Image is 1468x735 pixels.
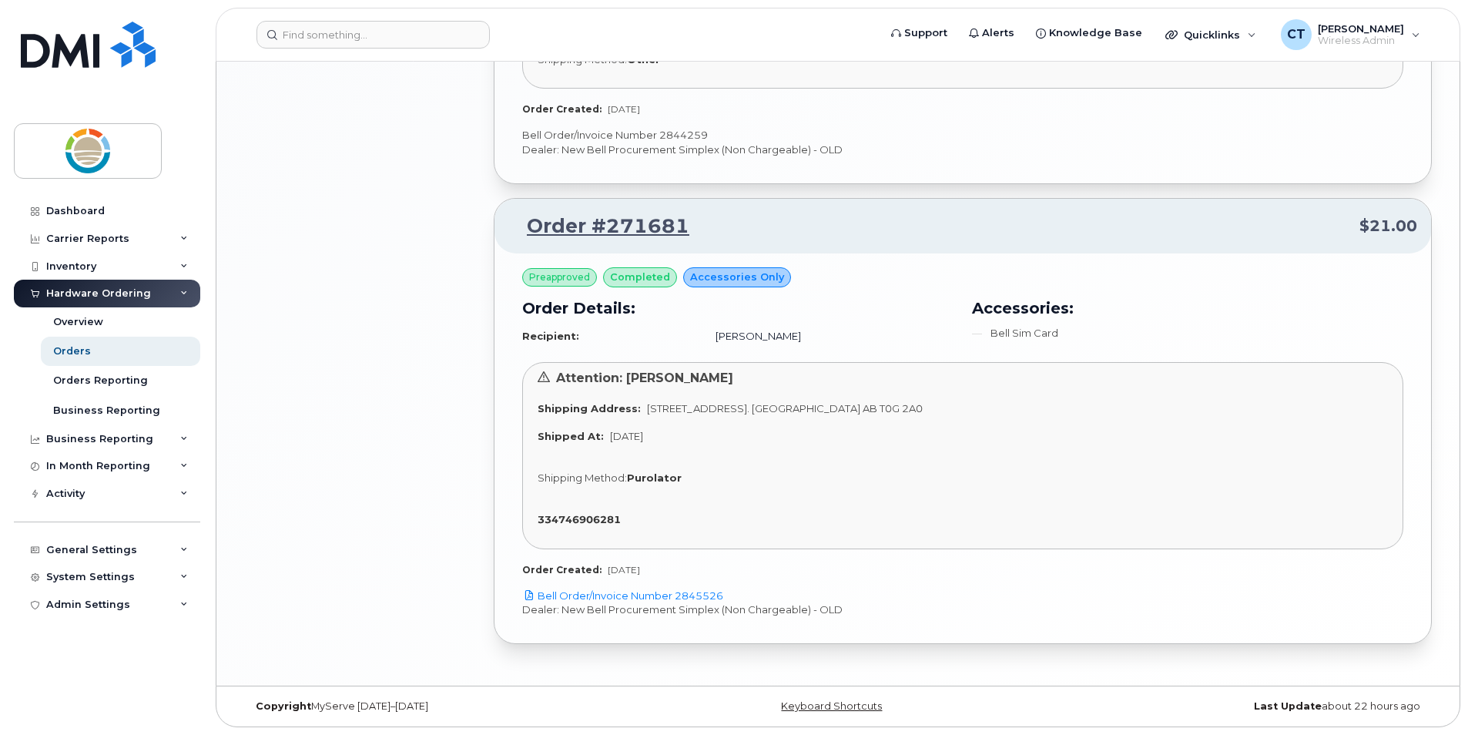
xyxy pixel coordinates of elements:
span: [DATE] [608,564,640,576]
strong: Shipped At: [538,430,604,442]
span: Shipping Method: [538,472,627,484]
strong: Purolator [627,472,682,484]
strong: Copyright [256,700,311,712]
div: Quicklinks [1155,19,1267,50]
span: [DATE] [610,430,643,442]
td: [PERSON_NAME] [702,323,954,350]
span: CT [1287,25,1305,44]
span: [STREET_ADDRESS]. [GEOGRAPHIC_DATA] AB T0G 2A0 [647,402,923,414]
a: Alerts [958,18,1025,49]
input: Find something... [256,21,490,49]
div: Cesar Tano [1270,19,1431,50]
span: [PERSON_NAME] [1318,22,1404,35]
h3: Accessories: [972,297,1403,320]
a: Bell Order/Invoice Number 2845526 [522,589,723,602]
span: Wireless Admin [1318,35,1404,47]
a: 334746906281 [538,513,627,525]
span: Alerts [982,25,1014,41]
a: Keyboard Shortcuts [781,700,882,712]
span: Accessories Only [690,270,784,284]
a: Order #271681 [508,213,689,240]
span: Quicklinks [1184,29,1240,41]
strong: Shipping Address: [538,402,641,414]
p: Dealer: New Bell Procurement Simplex (Non Chargeable) - OLD [522,143,1403,157]
div: MyServe [DATE]–[DATE] [244,700,640,713]
a: Knowledge Base [1025,18,1153,49]
span: Attention: [PERSON_NAME] [556,371,733,385]
span: [DATE] [608,103,640,115]
li: Bell Sim Card [972,326,1403,341]
strong: Order Created: [522,564,602,576]
span: completed [610,270,670,284]
strong: Order Created: [522,103,602,115]
span: Preapproved [529,270,590,284]
strong: Last Update [1254,700,1322,712]
h3: Order Details: [522,297,954,320]
span: $21.00 [1359,215,1417,237]
p: Bell Order/Invoice Number 2844259 [522,128,1403,143]
span: Knowledge Base [1049,25,1142,41]
span: Support [904,25,947,41]
strong: Recipient: [522,330,579,342]
div: about 22 hours ago [1036,700,1432,713]
strong: 334746906281 [538,513,621,525]
a: Support [880,18,958,49]
p: Dealer: New Bell Procurement Simplex (Non Chargeable) - OLD [522,602,1403,617]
